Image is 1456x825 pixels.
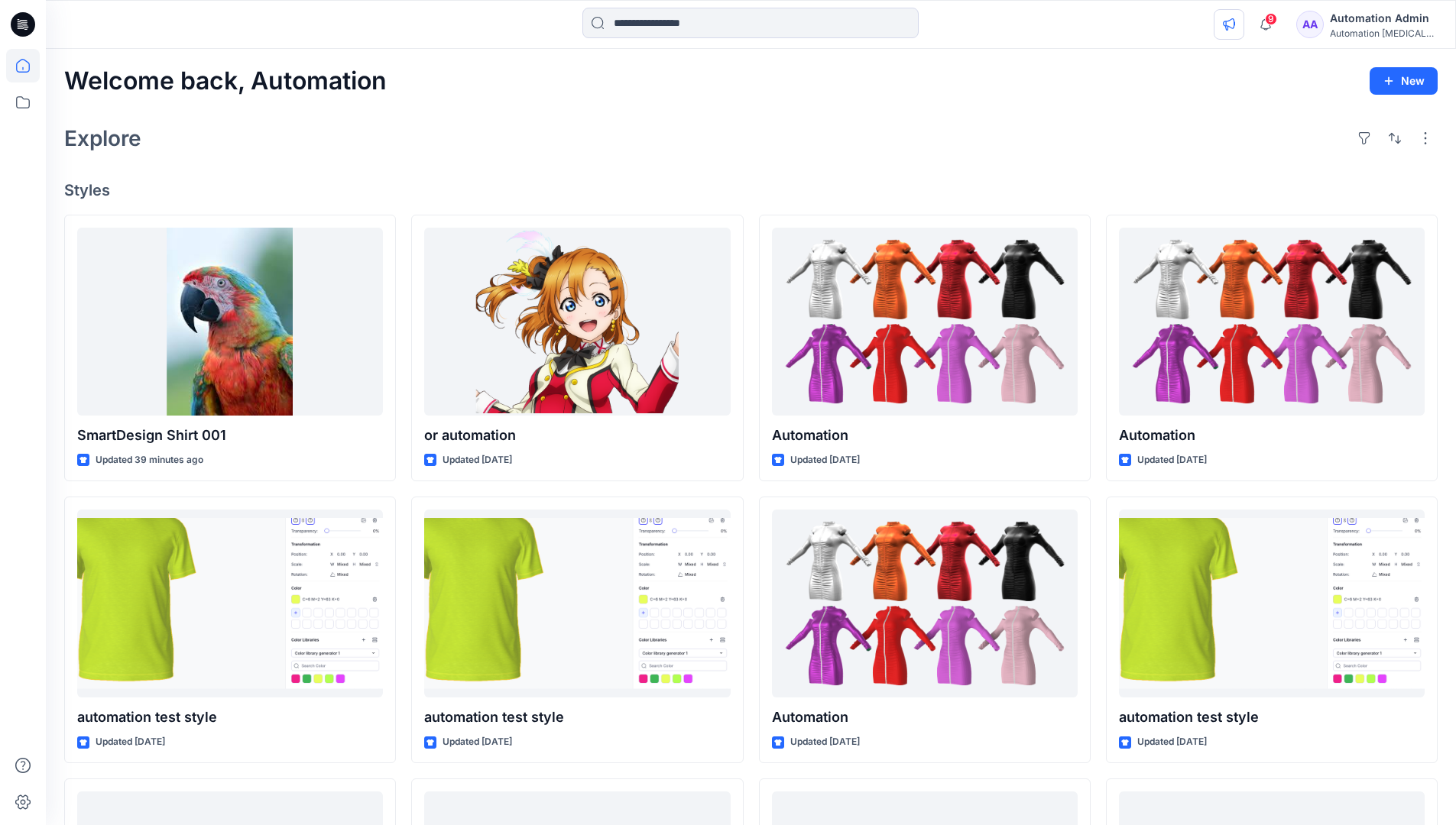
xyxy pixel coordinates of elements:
[1137,734,1207,750] p: Updated [DATE]
[64,181,1438,199] h4: Styles
[1330,9,1437,27] div: Automation Admin
[1296,11,1324,38] div: AA
[1265,13,1277,25] span: 9
[77,425,383,446] p: SmartDesign Shirt 001
[790,452,860,468] p: Updated [DATE]
[77,228,383,416] a: SmartDesign Shirt 001
[1119,228,1425,416] a: Automation
[1330,27,1437,39] div: Automation [MEDICAL_DATA]...
[772,228,1078,416] a: Automation
[424,228,730,416] a: or automation
[77,707,383,728] p: automation test style
[772,707,1078,728] p: Automation
[1119,510,1425,698] a: automation test style
[1137,452,1207,468] p: Updated [DATE]
[443,452,512,468] p: Updated [DATE]
[443,734,512,750] p: Updated [DATE]
[772,425,1078,446] p: Automation
[96,734,165,750] p: Updated [DATE]
[424,510,730,698] a: automation test style
[1119,707,1425,728] p: automation test style
[1370,67,1438,95] button: New
[96,452,203,468] p: Updated 39 minutes ago
[790,734,860,750] p: Updated [DATE]
[424,707,730,728] p: automation test style
[424,425,730,446] p: or automation
[64,126,141,150] h2: Explore
[77,510,383,698] a: automation test style
[64,67,387,95] h2: Welcome back, Automation
[1119,425,1425,446] p: Automation
[772,510,1078,698] a: Automation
